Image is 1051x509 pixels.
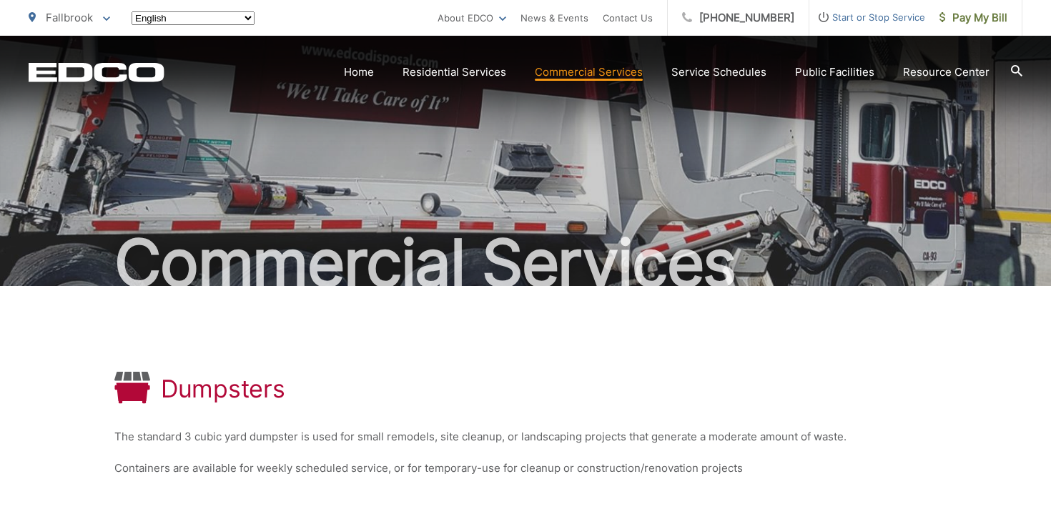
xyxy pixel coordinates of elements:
p: The standard 3 cubic yard dumpster is used for small remodels, site cleanup, or landscaping proje... [114,428,937,445]
span: Fallbrook [46,11,93,24]
h1: Dumpsters [161,375,285,403]
a: About EDCO [438,9,506,26]
h2: Commercial Services [29,227,1022,299]
a: News & Events [520,9,588,26]
a: Residential Services [403,64,506,81]
a: Resource Center [903,64,990,81]
a: Home [344,64,374,81]
a: Service Schedules [671,64,766,81]
select: Select a language [132,11,255,25]
span: Pay My Bill [939,9,1007,26]
a: EDCD logo. Return to the homepage. [29,62,164,82]
a: Contact Us [603,9,653,26]
a: Public Facilities [795,64,874,81]
a: Commercial Services [535,64,643,81]
p: Containers are available for weekly scheduled service, or for temporary-use for cleanup or constr... [114,460,937,477]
